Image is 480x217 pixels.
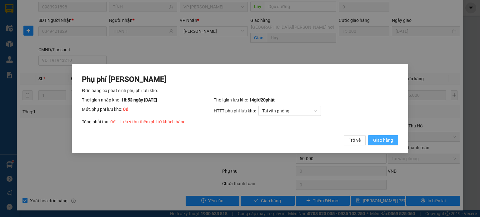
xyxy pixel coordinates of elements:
span: Trở về [349,137,361,144]
button: Giao hàng [368,135,398,145]
div: Đơn hàng có phát sinh phụ phí lưu kho: [82,87,398,94]
span: 0 đ [123,107,128,112]
span: Lưu ý thu thêm phí từ khách hàng [120,119,186,124]
div: Tổng phải thu: [82,118,398,125]
span: 0 đ [110,119,115,124]
span: 14 giờ 20 phút [249,97,275,102]
span: Phụ phí [PERSON_NAME] [82,75,167,84]
span: 18:53 ngày [DATE] [121,97,157,102]
div: Mức phụ phí lưu kho: [82,106,213,116]
button: Trở về [344,135,366,145]
div: HTTT phụ phí lưu kho: [214,106,398,116]
div: Thời gian nhập kho: [82,96,213,103]
div: Thời gian lưu kho: [214,96,398,103]
span: Giao hàng [373,137,393,144]
span: Tại văn phòng [262,106,317,116]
